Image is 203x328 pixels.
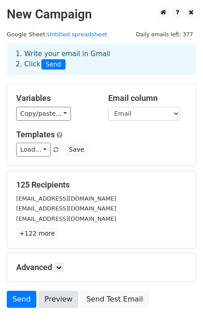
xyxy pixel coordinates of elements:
button: Save [65,143,88,157]
h5: Advanced [16,262,187,272]
div: 1. Write your email in Gmail 2. Click [9,49,194,70]
h5: Email column [108,93,187,103]
h2: New Campaign [7,7,196,22]
a: Load... [16,143,51,157]
a: Daily emails left: 377 [132,31,196,38]
h5: 125 Recipients [16,180,187,190]
span: Send [41,59,66,70]
a: Send Test Email [80,291,149,308]
small: [EMAIL_ADDRESS][DOMAIN_NAME] [16,195,116,202]
a: Copy/paste... [16,107,71,121]
a: Send [7,291,36,308]
a: Templates [16,130,55,139]
span: Daily emails left: 377 [132,30,196,39]
a: +122 more [16,228,58,239]
iframe: Chat Widget [158,285,203,328]
a: Preview [39,291,78,308]
small: [EMAIL_ADDRESS][DOMAIN_NAME] [16,205,116,212]
small: [EMAIL_ADDRESS][DOMAIN_NAME] [16,215,116,222]
small: Google Sheet: [7,31,107,38]
a: Untitled spreadsheet [47,31,107,38]
h5: Variables [16,93,95,103]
